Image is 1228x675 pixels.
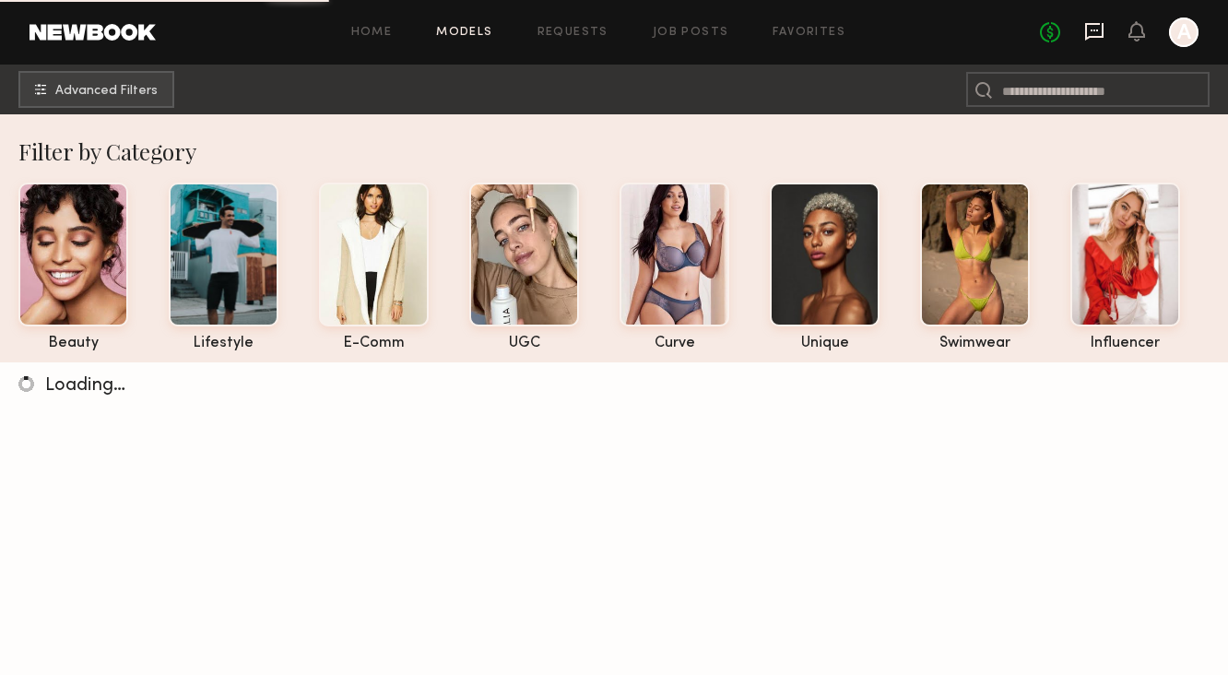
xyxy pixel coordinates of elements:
[620,336,729,351] div: curve
[770,336,880,351] div: unique
[653,27,729,39] a: Job Posts
[436,27,492,39] a: Models
[351,27,393,39] a: Home
[1070,336,1180,351] div: influencer
[920,336,1030,351] div: swimwear
[18,336,128,351] div: beauty
[45,377,125,395] span: Loading…
[18,136,1228,166] div: Filter by Category
[773,27,845,39] a: Favorites
[319,336,429,351] div: e-comm
[1169,18,1198,47] a: A
[537,27,608,39] a: Requests
[18,71,174,108] button: Advanced Filters
[169,336,278,351] div: lifestyle
[55,85,158,98] span: Advanced Filters
[469,336,579,351] div: UGC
